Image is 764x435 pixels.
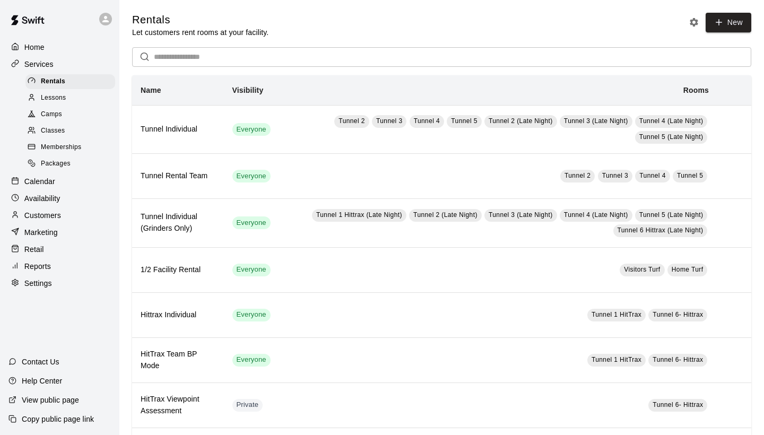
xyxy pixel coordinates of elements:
p: Copy public page link [22,414,94,424]
span: Tunnel 6- Hittrax [653,311,703,318]
span: Tunnel 2 [338,117,364,125]
div: This service is visible to all of your customers [232,354,271,367]
span: Everyone [232,265,271,275]
span: Everyone [232,310,271,320]
span: Tunnel 4 (Late Night) [564,211,628,219]
h6: HitTrax Viewpoint Assessment [141,394,215,417]
div: This service is visible to all of your customers [232,123,271,136]
a: Camps [25,107,119,123]
div: Camps [25,107,115,122]
span: Tunnel 4 [414,117,440,125]
span: Tunnel 5 [451,117,477,125]
span: Everyone [232,218,271,228]
a: Packages [25,156,119,172]
div: This service is hidden, and can only be accessed via a direct link [232,399,263,412]
a: New [706,13,751,32]
span: Tunnel 2 [565,172,591,179]
a: Reports [8,258,111,274]
div: Packages [25,156,115,171]
p: Marketing [24,227,58,238]
h6: HitTrax Team BP Mode [141,349,215,372]
a: Retail [8,241,111,257]
span: Tunnel 6- Hittrax [653,356,703,363]
a: Availability [8,190,111,206]
p: Calendar [24,176,55,187]
span: Tunnel 1 Hittrax (Late Night) [316,211,402,219]
span: Tunnel 4 [639,172,665,179]
a: Rentals [25,73,119,90]
span: Tunnel 6- Hittrax [653,401,703,408]
span: Tunnel 2 (Late Night) [413,211,477,219]
span: Camps [41,109,62,120]
div: This service is visible to all of your customers [232,264,271,276]
span: Tunnel 5 (Late Night) [639,133,704,141]
h6: Tunnel Individual (Grinders Only) [141,211,215,234]
a: Lessons [25,90,119,106]
b: Visibility [232,86,264,94]
p: Home [24,42,45,53]
a: Settings [8,275,111,291]
h5: Rentals [132,13,268,27]
p: Customers [24,210,61,221]
span: Everyone [232,171,271,181]
a: Home [8,39,111,55]
a: Customers [8,207,111,223]
div: This service is visible to all of your customers [232,216,271,229]
span: Tunnel 1 HitTrax [592,356,641,363]
span: Tunnel 5 [677,172,703,179]
span: Private [232,400,263,410]
button: Rental settings [686,14,702,30]
b: Name [141,86,161,94]
span: Tunnel 3 (Late Night) [564,117,628,125]
span: Tunnel 3 [602,172,628,179]
a: Calendar [8,173,111,189]
h6: 1/2 Facility Rental [141,264,215,276]
p: Availability [24,193,60,204]
a: Marketing [8,224,111,240]
p: View public page [22,395,79,405]
div: Classes [25,124,115,138]
div: This service is visible to all of your customers [232,170,271,182]
span: Visitors Turf [624,266,660,273]
span: Classes [41,126,65,136]
h6: Tunnel Rental Team [141,170,215,182]
span: Tunnel 6 Hittrax (Late Night) [618,227,704,234]
span: Home Turf [672,266,704,273]
h6: Tunnel Individual [141,124,215,135]
b: Rooms [683,86,709,94]
h6: Hittrax Individual [141,309,215,321]
p: Let customers rent rooms at your facility. [132,27,268,38]
span: Everyone [232,125,271,135]
p: Retail [24,244,44,255]
span: Tunnel 4 (Late Night) [639,117,704,125]
p: Settings [24,278,52,289]
span: Packages [41,159,71,169]
span: Tunnel 1 HitTrax [592,311,641,318]
a: Classes [25,123,119,140]
span: Rentals [41,76,65,87]
a: Memberships [25,140,119,156]
p: Services [24,59,54,69]
div: Lessons [25,91,115,106]
a: Services [8,56,111,72]
span: Memberships [41,142,81,153]
span: Tunnel 3 (Late Night) [489,211,553,219]
div: This service is visible to all of your customers [232,309,271,321]
p: Reports [24,261,51,272]
div: Rentals [25,74,115,89]
span: Tunnel 2 (Late Night) [489,117,553,125]
span: Everyone [232,355,271,365]
span: Lessons [41,93,66,103]
span: Tunnel 3 [376,117,402,125]
div: Memberships [25,140,115,155]
p: Contact Us [22,356,59,367]
span: Tunnel 5 (Late Night) [639,211,704,219]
